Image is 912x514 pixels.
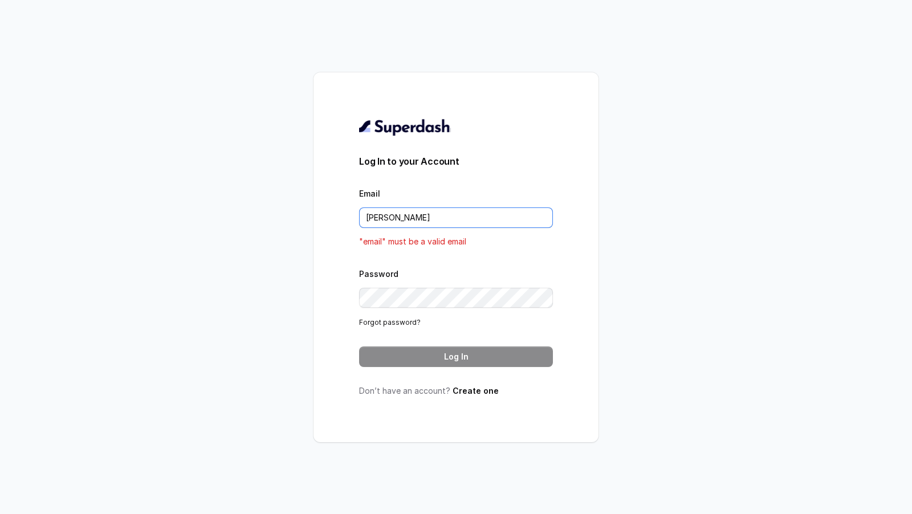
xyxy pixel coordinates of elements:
h3: Log In to your Account [359,154,553,168]
label: Email [359,189,380,198]
input: youremail@example.com [359,207,553,228]
button: Log In [359,346,553,367]
a: Create one [453,386,499,395]
p: "email" must be a valid email [359,235,553,248]
img: light.svg [359,118,451,136]
p: Don’t have an account? [359,385,553,397]
label: Password [359,269,398,279]
a: Forgot password? [359,318,421,327]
